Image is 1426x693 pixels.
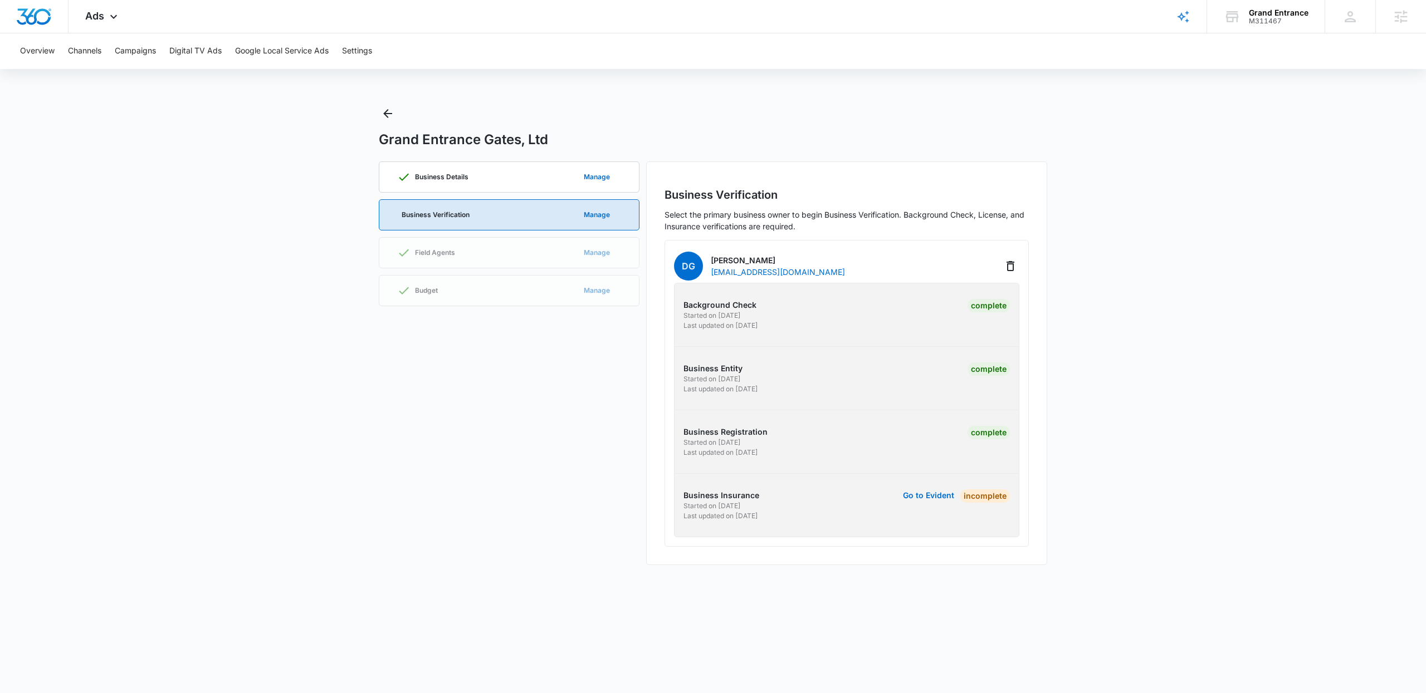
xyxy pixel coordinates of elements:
[379,131,548,148] h1: Grand Entrance Gates, Ltd
[683,489,843,501] p: Business Insurance
[20,33,55,69] button: Overview
[683,448,843,458] p: Last updated on [DATE]
[683,501,843,511] p: Started on [DATE]
[342,33,372,69] button: Settings
[683,321,843,331] p: Last updated on [DATE]
[683,362,843,374] p: Business Entity
[683,384,843,394] p: Last updated on [DATE]
[379,161,639,193] a: Business DetailsManage
[711,254,845,266] p: [PERSON_NAME]
[573,164,621,190] button: Manage
[169,33,222,69] button: Digital TV Ads
[379,199,639,230] a: Business VerificationManage
[115,33,156,69] button: Campaigns
[968,426,1010,439] div: Complete
[683,511,843,521] p: Last updated on [DATE]
[683,426,843,438] p: Business Registration
[683,374,843,384] p: Started on [DATE]
[674,252,703,281] span: DG
[968,299,1010,312] div: Complete
[402,212,470,218] p: Business Verification
[415,174,468,180] p: Business Details
[68,33,101,69] button: Channels
[1002,257,1019,275] button: Delete
[683,311,843,321] p: Started on [DATE]
[960,489,1010,503] div: Incomplete
[903,492,954,499] button: Go to Evident
[683,438,843,448] p: Started on [DATE]
[683,299,843,311] p: Background Check
[665,209,1029,232] p: Select the primary business owner to begin Business Verification. Background Check, License, and ...
[1249,17,1308,25] div: account id
[235,33,329,69] button: Google Local Service Ads
[379,105,397,122] button: Back
[711,266,845,278] p: [EMAIL_ADDRESS][DOMAIN_NAME]
[573,201,621,228] button: Manage
[85,10,104,22] span: Ads
[665,186,1029,203] h2: Business Verification
[968,362,1010,376] div: Complete
[1249,8,1308,17] div: account name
